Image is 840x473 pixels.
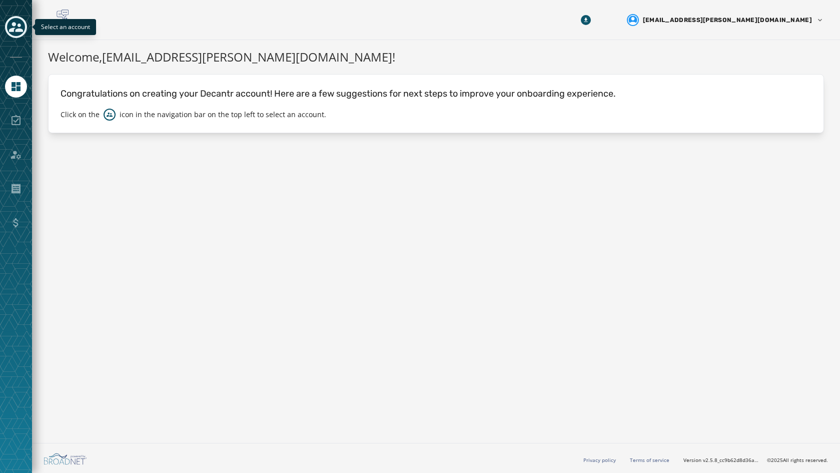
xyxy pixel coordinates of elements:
[767,456,828,463] span: © 2025 All rights reserved.
[683,456,759,464] span: Version
[577,11,595,29] button: Download Menu
[41,23,90,31] span: Select an account
[61,110,100,120] p: Click on the
[5,76,27,98] a: Navigate to Home
[61,87,811,101] p: Congratulations on creating your Decantr account! Here are a few suggestions for next steps to im...
[120,110,326,120] p: icon in the navigation bar on the top left to select an account.
[583,456,616,463] a: Privacy policy
[48,48,824,66] h1: Welcome, [EMAIL_ADDRESS][PERSON_NAME][DOMAIN_NAME] !
[703,456,759,464] span: v2.5.8_cc9b62d8d36ac40d66e6ee4009d0e0f304571100
[623,10,828,30] button: User settings
[643,16,812,24] span: [EMAIL_ADDRESS][PERSON_NAME][DOMAIN_NAME]
[630,456,669,463] a: Terms of service
[5,16,27,38] button: Toggle account select drawer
